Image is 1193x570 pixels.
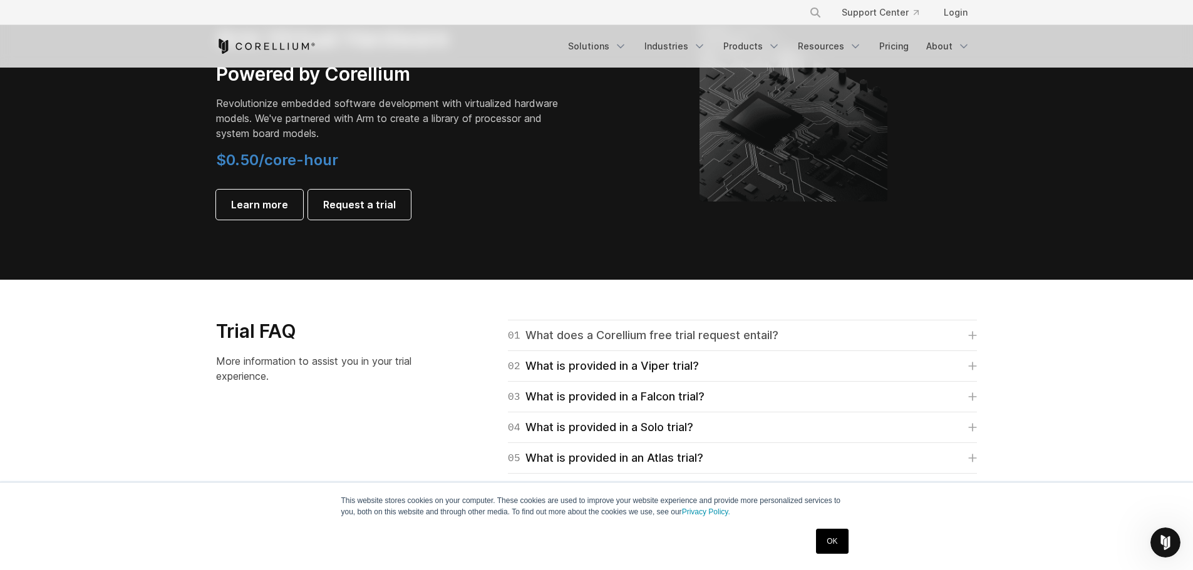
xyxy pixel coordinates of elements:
p: This website stores cookies on your computer. These cookies are used to improve your website expe... [341,495,852,517]
a: Learn more [216,190,303,220]
a: 05What is provided in an Atlas trial? [508,449,977,467]
span: 02 [508,357,520,375]
button: Search [804,1,827,24]
span: $0.50/core-hour [216,151,338,169]
h3: Trial FAQ [216,320,436,344]
span: Request a trial [323,197,396,212]
a: Request a trial [308,190,411,220]
span: 03 [508,388,520,405]
iframe: Intercom live chat [1150,527,1180,557]
a: OK [816,529,848,554]
div: What does a Corellium free trial request entail? [508,327,778,344]
a: 01What does a Corellium free trial request entail? [508,327,977,344]
a: 06What is provided in an AVH trial? [508,480,977,497]
div: What is provided in a Falcon trial? [508,388,705,405]
a: 04What is provided in a Solo trial? [508,419,977,436]
span: 01 [508,327,520,344]
p: Revolutionize embedded software development with virtualized hardware models. We've partnered wit... [216,96,567,141]
div: What is provided in a Viper trial? [508,357,699,375]
a: Industries [637,35,713,58]
div: What is provided in a Solo trial? [508,419,693,436]
a: 03What is provided in a Falcon trial? [508,388,977,405]
div: What is provided in an AVH trial? [508,480,700,497]
a: About [919,35,978,58]
div: Navigation Menu [794,1,978,24]
span: Learn more [231,197,288,212]
span: 04 [508,419,520,436]
a: Solutions [560,35,634,58]
span: 05 [508,449,520,467]
div: Navigation Menu [560,35,978,58]
a: Corellium Home [216,39,316,54]
div: What is provided in an Atlas trial? [508,449,703,467]
a: Pricing [872,35,916,58]
a: Resources [790,35,869,58]
a: Support Center [832,1,929,24]
span: 06 [508,480,520,497]
a: 02What is provided in a Viper trial? [508,357,977,375]
h3: Powered by Corellium [216,63,567,86]
a: Privacy Policy. [682,507,730,516]
img: Corellium's ARM Virtual Hardware Platform [700,14,887,201]
a: Products [716,35,788,58]
p: More information to assist you in your trial experience. [216,354,436,384]
a: Login [934,1,978,24]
